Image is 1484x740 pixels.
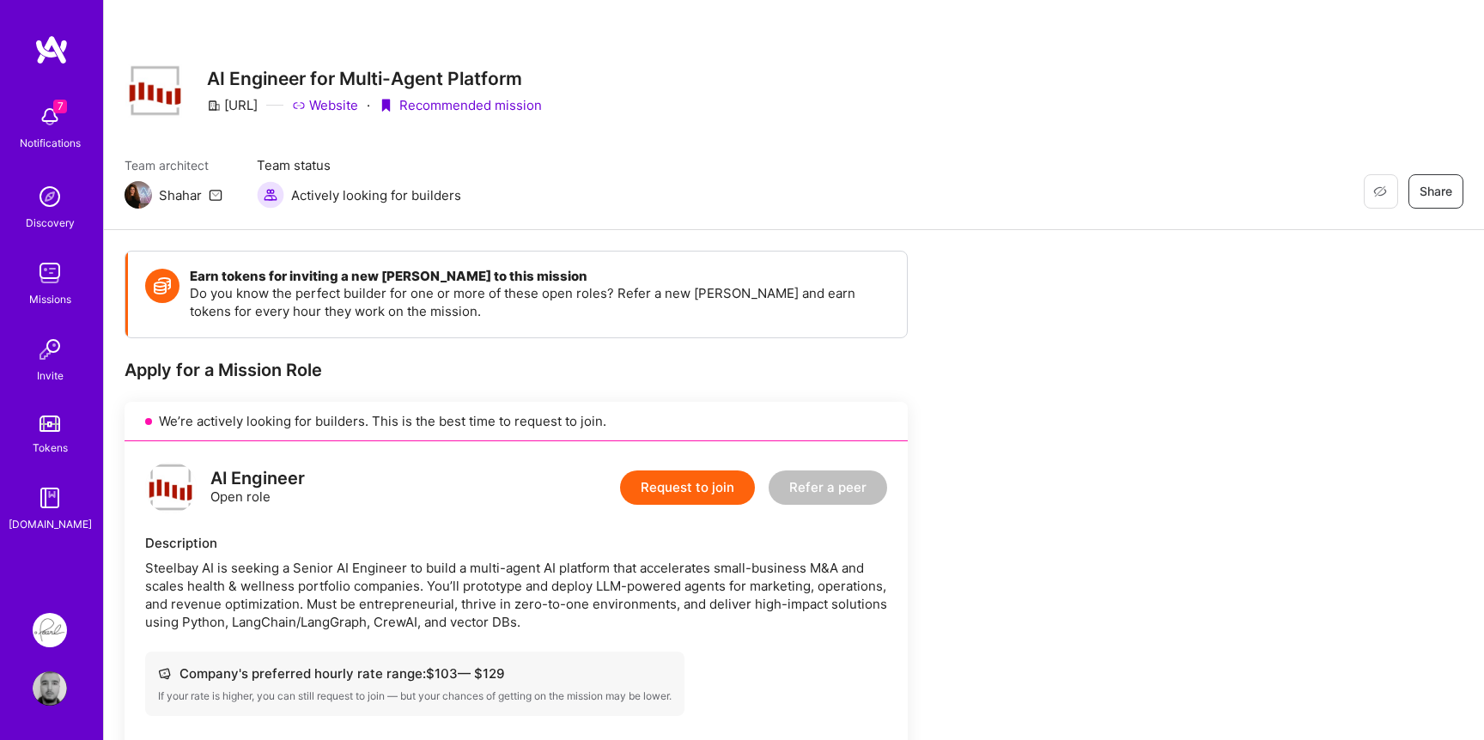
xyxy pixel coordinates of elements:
div: Shahar [159,186,202,204]
div: We’re actively looking for builders. This is the best time to request to join. [125,402,908,441]
div: · [367,96,370,114]
img: Token icon [145,269,179,303]
div: Steelbay AI is seeking a Senior AI Engineer to build a multi-agent AI platform that accelerates s... [145,559,887,631]
p: Do you know the perfect builder for one or more of these open roles? Refer a new [PERSON_NAME] an... [190,284,890,320]
div: AI Engineer [210,470,305,488]
img: Team Architect [125,181,152,209]
div: Recommended mission [379,96,542,114]
i: icon CompanyGray [207,99,221,112]
button: Refer a peer [769,470,887,505]
div: Missions [29,290,71,308]
img: Pearl: Data Science Team [33,613,67,647]
div: If your rate is higher, you can still request to join — but your chances of getting on the missio... [158,689,672,703]
span: Actively looking for builders [291,186,461,204]
span: 7 [53,100,67,113]
div: Description [145,534,887,552]
span: Team status [257,156,461,174]
div: Open role [210,470,305,506]
div: Invite [37,367,64,385]
img: logo [145,462,197,513]
div: [URL] [207,96,258,114]
div: Apply for a Mission Role [125,359,908,381]
h3: AI Engineer for Multi-Agent Platform [207,68,542,89]
img: Company Logo [125,64,186,118]
span: Share [1420,183,1452,200]
img: Invite [33,332,67,367]
button: Request to join [620,470,755,505]
img: User Avatar [33,671,67,706]
div: Company's preferred hourly rate range: $ 103 — $ 129 [158,664,672,682]
a: User Avatar [28,671,71,706]
div: [DOMAIN_NAME] [9,515,92,533]
img: tokens [40,415,60,432]
a: Website [292,96,358,114]
div: Tokens [33,439,68,457]
img: guide book [33,481,67,515]
span: Team architect [125,156,222,174]
i: icon Cash [158,667,171,680]
div: Notifications [20,134,81,152]
i: icon EyeClosed [1373,185,1387,198]
img: teamwork [33,256,67,290]
button: Share [1408,174,1463,209]
i: icon Mail [209,188,222,202]
div: Discovery [26,214,75,232]
a: Pearl: Data Science Team [28,613,71,647]
img: Actively looking for builders [257,181,284,209]
img: logo [34,34,69,65]
i: icon PurpleRibbon [379,99,392,112]
img: bell [33,100,67,134]
img: discovery [33,179,67,214]
h4: Earn tokens for inviting a new [PERSON_NAME] to this mission [190,269,890,284]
